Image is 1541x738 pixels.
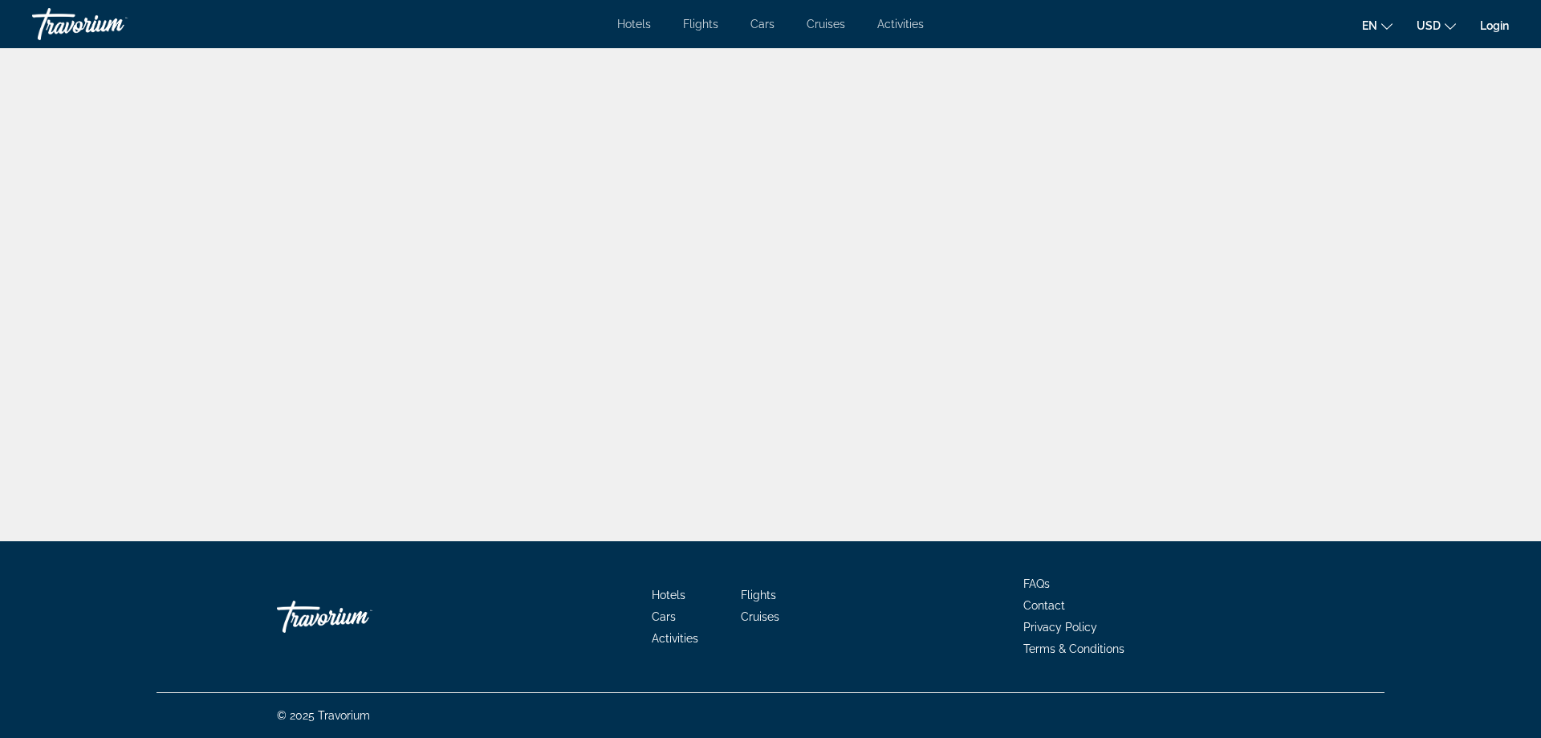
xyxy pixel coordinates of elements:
a: Activities [652,632,698,645]
button: Change currency [1417,14,1456,37]
a: Travorium [277,593,437,641]
a: Travorium [32,3,193,45]
a: Flights [741,589,776,601]
a: FAQs [1023,577,1050,590]
a: Privacy Policy [1023,621,1097,634]
a: Activities [877,18,924,31]
span: en [1362,19,1377,32]
a: Cars [750,18,775,31]
a: Flights [683,18,718,31]
a: Hotels [617,18,651,31]
button: Change language [1362,14,1393,37]
a: Hotels [652,589,685,601]
a: Terms & Conditions [1023,642,1124,655]
a: Cars [652,610,676,623]
span: © 2025 Travorium [277,709,370,722]
a: Contact [1023,599,1065,612]
a: Cruises [807,18,845,31]
a: Cruises [741,610,779,623]
a: Login [1480,19,1509,32]
span: USD [1417,19,1441,32]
